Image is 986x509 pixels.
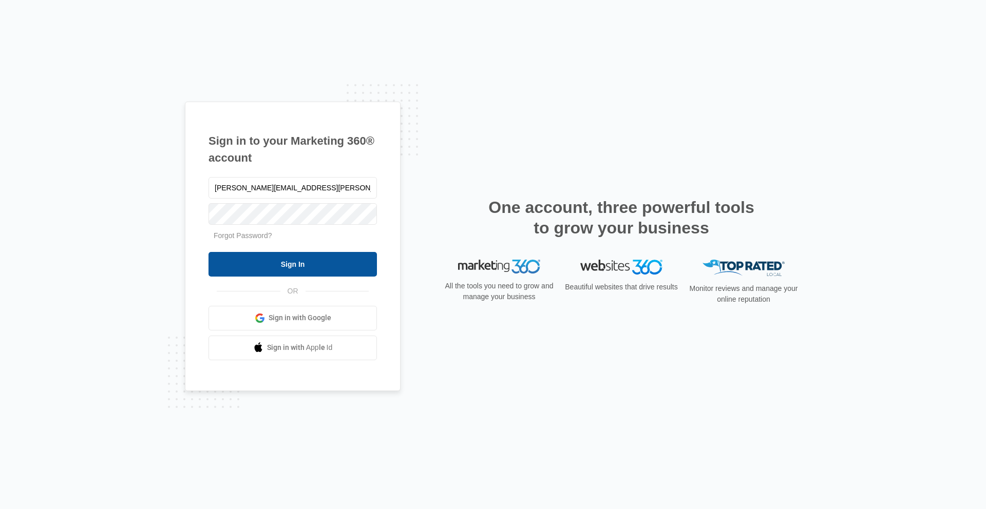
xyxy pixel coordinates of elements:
p: Monitor reviews and manage your online reputation [686,283,801,305]
span: Sign in with Apple Id [267,342,333,353]
a: Forgot Password? [214,231,272,240]
a: Sign in with Apple Id [208,336,377,360]
span: Sign in with Google [269,312,331,323]
img: Marketing 360 [458,260,540,274]
h2: One account, three powerful tools to grow your business [485,197,757,238]
a: Sign in with Google [208,306,377,330]
img: Websites 360 [580,260,662,275]
input: Email [208,177,377,199]
h1: Sign in to your Marketing 360® account [208,132,377,166]
p: Beautiful websites that drive results [564,282,679,292]
img: Top Rated Local [703,260,785,277]
span: OR [280,286,306,297]
input: Sign In [208,252,377,277]
p: All the tools you need to grow and manage your business [442,281,557,302]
